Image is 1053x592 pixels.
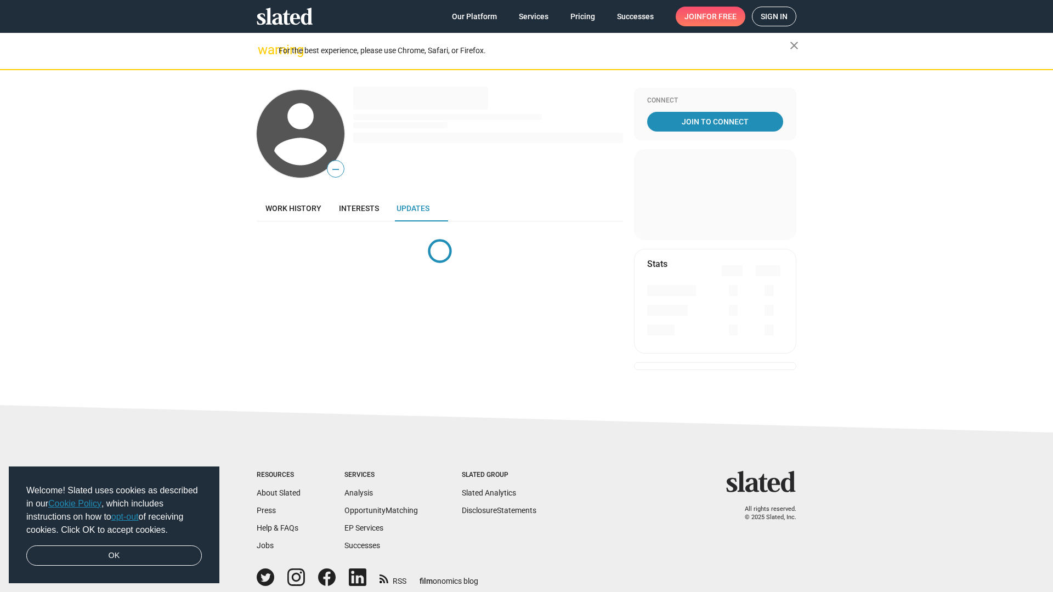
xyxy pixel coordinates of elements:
span: Pricing [570,7,595,26]
a: Sign in [752,7,796,26]
span: film [420,577,433,585]
span: Updates [397,204,429,213]
a: Interests [330,195,388,221]
div: Resources [257,471,301,480]
span: Join To Connect [649,112,781,132]
span: Join [684,7,737,26]
a: Press [257,506,276,515]
div: For the best experience, please use Chrome, Safari, or Firefox. [279,43,790,58]
a: filmonomics blog [420,567,478,587]
a: Pricing [562,7,604,26]
mat-card-title: Stats [647,258,667,270]
a: Services [510,7,557,26]
div: Services [344,471,418,480]
a: Successes [344,541,380,550]
a: opt-out [111,512,139,521]
a: Analysis [344,488,373,497]
a: Jobs [257,541,274,550]
div: Connect [647,96,783,105]
span: for free [702,7,737,26]
a: Cookie Policy [48,499,101,508]
span: Our Platform [452,7,497,26]
a: Successes [608,7,663,26]
div: Slated Group [462,471,536,480]
div: cookieconsent [9,466,219,584]
a: Joinfor free [676,7,745,26]
p: All rights reserved. © 2025 Slated, Inc. [733,505,796,521]
a: Help & FAQs [257,523,298,532]
mat-icon: close [788,39,801,52]
a: Slated Analytics [462,488,516,497]
a: OpportunityMatching [344,506,418,515]
a: Join To Connect [647,112,783,132]
mat-icon: warning [258,43,271,56]
a: Our Platform [443,7,506,26]
a: dismiss cookie message [26,545,202,566]
span: Successes [617,7,654,26]
a: Updates [388,195,438,221]
span: — [327,162,344,177]
a: EP Services [344,523,383,532]
span: Work history [265,204,321,213]
span: Services [519,7,548,26]
a: RSS [380,570,406,587]
a: Work history [257,195,330,221]
span: Interests [339,204,379,213]
span: Welcome! Slated uses cookies as described in our , which includes instructions on how to of recei... [26,484,202,537]
a: DisclosureStatements [462,506,536,515]
a: About Slated [257,488,301,497]
span: Sign in [761,7,788,26]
